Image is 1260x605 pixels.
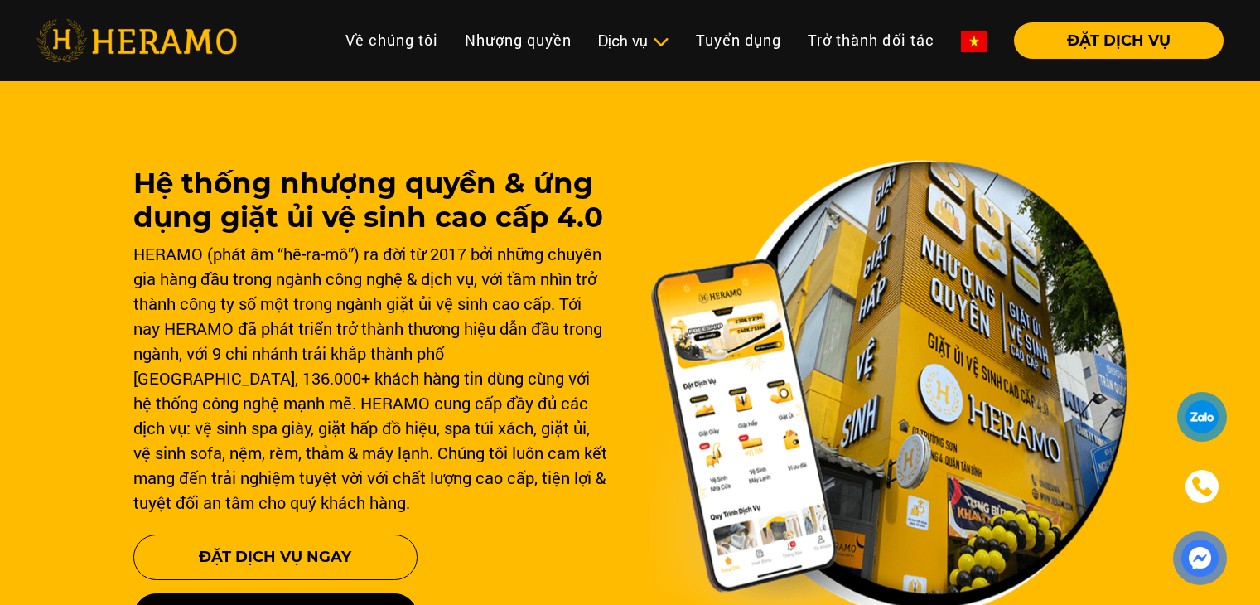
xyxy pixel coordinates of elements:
[683,22,794,58] a: Tuyển dụng
[332,22,451,58] a: Về chúng tôi
[1178,462,1226,511] a: phone-icon
[36,19,237,62] img: heramo-logo.png
[1190,474,1214,499] img: phone-icon
[133,241,611,515] div: HERAMO (phát âm “hê-ra-mô”) ra đời từ 2017 bởi những chuyên gia hàng đầu trong ngành công nghệ & ...
[652,34,669,51] img: subToggleIcon
[794,22,948,58] a: Trở thành đối tác
[598,30,669,52] div: Dịch vụ
[1001,33,1224,48] a: ĐẶT DỊCH VỤ
[961,31,987,52] img: vn-flag.png
[1014,22,1224,59] button: ĐẶT DỊCH VỤ
[451,22,585,58] a: Nhượng quyền
[133,167,611,235] h1: Hệ thống nhượng quyền & ứng dụng giặt ủi vệ sinh cao cấp 4.0
[133,535,418,580] button: Đặt Dịch Vụ Ngay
